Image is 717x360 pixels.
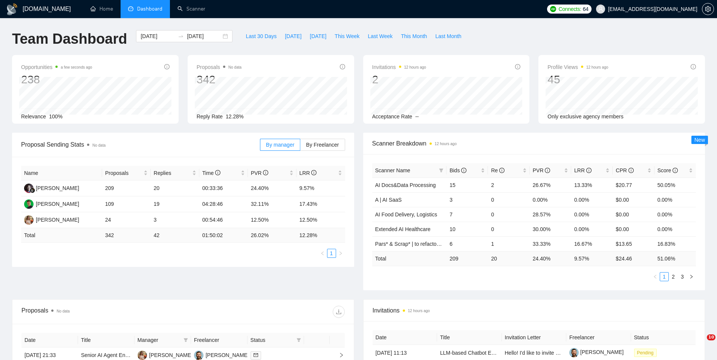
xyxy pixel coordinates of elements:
[435,142,457,146] time: 12 hours ago
[566,330,631,345] th: Freelancer
[613,251,654,266] td: $ 24.46
[669,272,678,281] li: 2
[24,199,34,209] img: MB
[102,196,151,212] td: 109
[178,33,184,39] span: to
[336,249,345,258] button: right
[691,334,709,352] iframe: Intercom live chat
[364,30,397,42] button: Last Week
[199,212,248,228] td: 00:54:46
[128,6,133,11] span: dashboard
[372,113,413,119] span: Acceptance Rate
[178,33,184,39] span: swap-right
[327,249,336,258] li: 1
[105,169,142,177] span: Proposals
[375,226,431,232] a: Extended AI Healthcare
[21,228,102,243] td: Total
[281,30,306,42] button: [DATE]
[375,167,410,173] span: Scanner Name
[691,64,696,69] span: info-circle
[446,222,488,236] td: 10
[651,272,660,281] button: left
[571,222,613,236] td: 0.00%
[199,228,248,243] td: 01:50:02
[263,170,268,175] span: info-circle
[151,166,199,181] th: Replies
[488,222,529,236] td: 0
[335,32,359,40] span: This Week
[151,181,199,196] td: 20
[30,188,35,193] img: gigradar-bm.png
[330,30,364,42] button: This Week
[266,142,294,148] span: By manager
[415,113,419,119] span: --
[191,333,248,348] th: Freelancer
[569,348,579,357] img: c1-JWQDXWEy3CnA6sRtFzzU22paoDq5cZnWyBNc3HWqwvuW0qNnjm1CMP-YmbEEtPC
[92,143,105,147] span: No data
[586,65,608,69] time: 12 hours ago
[373,306,696,315] span: Invitations
[336,249,345,258] li: Next Page
[151,212,199,228] td: 3
[449,167,466,173] span: Bids
[21,113,46,119] span: Relevance
[297,338,301,342] span: filter
[300,170,317,176] span: LRR
[613,192,654,207] td: $0.00
[373,330,437,345] th: Date
[571,251,613,266] td: 9.57 %
[654,222,696,236] td: 0.00%
[631,330,696,345] th: Status
[21,306,183,318] div: Proposals
[251,336,294,344] span: Status
[36,184,79,192] div: [PERSON_NAME]
[164,64,170,69] span: info-circle
[702,3,714,15] button: setting
[678,272,687,281] li: 3
[102,212,151,228] td: 24
[197,63,242,72] span: Proposals
[651,272,660,281] li: Previous Page
[138,351,147,360] img: AV
[488,192,529,207] td: 0
[102,228,151,243] td: 342
[202,170,220,176] span: Time
[673,168,678,173] span: info-circle
[248,228,297,243] td: 26.02 %
[571,192,613,207] td: 0.00%
[340,64,345,69] span: info-circle
[21,72,92,87] div: 238
[375,241,446,247] a: Pars* & Scrap* | to refactoring
[439,168,443,173] span: filter
[660,272,669,281] li: 1
[226,113,243,119] span: 12.28%
[654,251,696,266] td: 51.06 %
[333,309,344,315] span: download
[530,236,571,251] td: 33.33%
[320,251,325,256] span: left
[571,207,613,222] td: 0.00%
[285,32,301,40] span: [DATE]
[499,168,504,173] span: info-circle
[654,236,696,251] td: 16.83%
[547,113,624,119] span: Only exclusive agency members
[397,30,431,42] button: This Month
[102,181,151,196] td: 209
[446,236,488,251] td: 6
[530,178,571,192] td: 26.67%
[654,207,696,222] td: 0.00%
[375,197,402,203] span: A | AI SaaS
[372,63,426,72] span: Invitations
[194,351,203,360] img: VK
[197,113,223,119] span: Reply Rate
[598,6,603,12] span: user
[194,352,249,358] a: VK[PERSON_NAME]
[653,274,657,279] span: left
[24,215,34,225] img: AV
[613,207,654,222] td: $0.00
[687,272,696,281] button: right
[24,201,79,207] a: MB[PERSON_NAME]
[57,309,70,313] span: No data
[689,274,694,279] span: right
[228,65,242,69] span: No data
